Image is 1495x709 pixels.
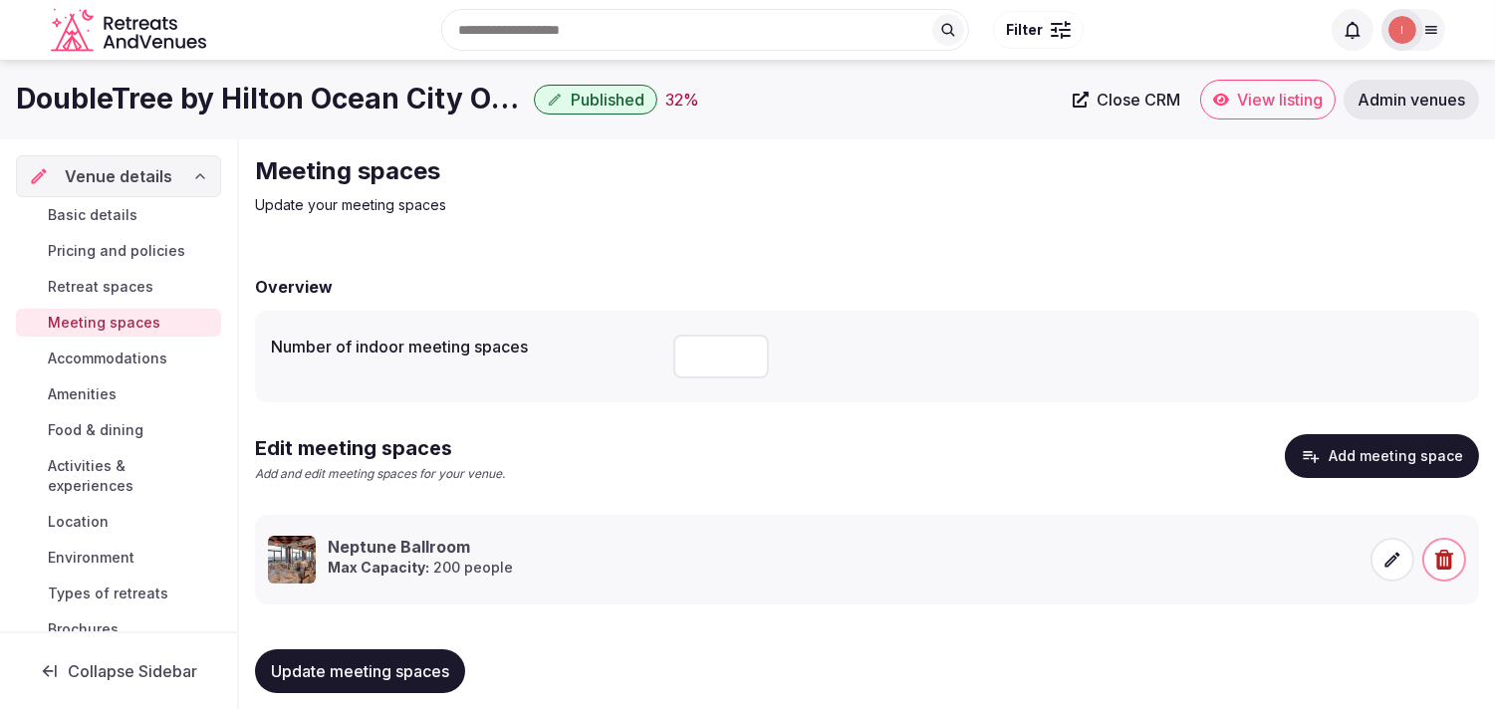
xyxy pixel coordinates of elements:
span: Admin venues [1358,90,1465,110]
span: Meeting spaces [48,313,160,333]
span: Amenities [48,384,117,404]
span: Types of retreats [48,584,168,603]
span: Pricing and policies [48,241,185,261]
strong: Max Capacity: [328,559,429,576]
button: Update meeting spaces [255,649,465,693]
h3: Neptune Ballroom [328,536,513,558]
span: Location [48,512,109,532]
p: Update your meeting spaces [255,195,924,215]
a: Brochures [16,615,221,643]
label: Number of indoor meeting spaces [271,339,657,354]
img: Irene Gonzales [1388,16,1416,44]
button: Published [534,85,657,115]
span: Close CRM [1097,90,1180,110]
span: View listing [1237,90,1323,110]
a: Retreat spaces [16,273,221,301]
span: Brochures [48,619,119,639]
a: Location [16,508,221,536]
h2: Overview [255,275,333,299]
div: 32 % [665,88,699,112]
span: Accommodations [48,349,167,368]
span: Filter [1006,20,1043,40]
a: Meeting spaces [16,309,221,337]
span: Food & dining [48,420,143,440]
p: Add and edit meeting spaces for your venue. [255,466,505,483]
span: Collapse Sidebar [68,661,197,681]
span: Activities & experiences [48,456,213,496]
p: 200 people [328,558,513,578]
button: Collapse Sidebar [16,649,221,693]
a: Close CRM [1061,80,1192,119]
a: Admin venues [1344,80,1479,119]
svg: Retreats and Venues company logo [51,8,210,53]
a: Basic details [16,201,221,229]
span: Venue details [65,164,172,188]
a: Pricing and policies [16,237,221,265]
span: Basic details [48,205,137,225]
img: Neptune Ballroom [268,536,316,584]
a: Amenities [16,380,221,408]
span: Retreat spaces [48,277,153,297]
button: 32% [665,88,699,112]
span: Environment [48,548,134,568]
a: Visit the homepage [51,8,210,53]
a: Activities & experiences [16,452,221,500]
h2: Meeting spaces [255,155,924,187]
button: Add meeting space [1285,434,1479,478]
a: Accommodations [16,345,221,372]
a: Environment [16,544,221,572]
h1: DoubleTree by Hilton Ocean City Oceanfront [16,80,526,118]
a: Food & dining [16,416,221,444]
a: View listing [1200,80,1336,119]
button: Filter [993,11,1084,49]
h2: Edit meeting spaces [255,434,505,462]
span: Published [571,90,644,110]
a: Types of retreats [16,580,221,607]
span: Update meeting spaces [271,661,449,681]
